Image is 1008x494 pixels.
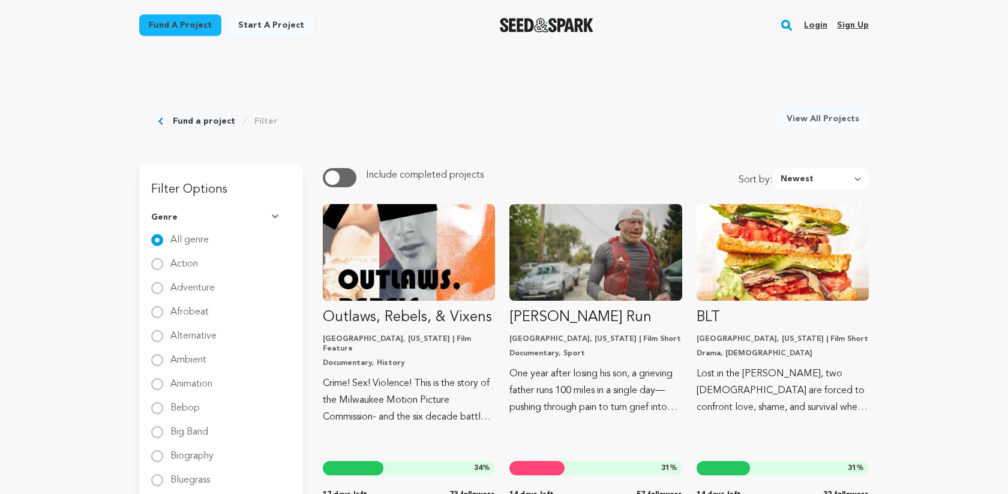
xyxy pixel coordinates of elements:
p: Documentary, History [323,358,495,368]
a: Login [804,16,827,35]
p: Drama, [DEMOGRAPHIC_DATA] [697,349,869,358]
button: Genre [151,202,291,233]
h3: Filter Options [139,163,303,202]
p: [GEOGRAPHIC_DATA], [US_STATE] | Film Short [697,334,869,344]
span: Sort by: [739,173,774,190]
label: Bebop [170,394,200,413]
label: Biography [170,442,214,461]
label: All genre [170,226,209,245]
span: % [661,463,677,473]
div: Breadcrumb [158,108,278,134]
span: Genre [151,211,178,223]
a: Sign up [837,16,869,35]
span: % [474,463,490,473]
p: Outlaws, Rebels, & Vixens [323,308,495,327]
p: BLT [697,308,869,327]
p: Lost in the [PERSON_NAME], two [DEMOGRAPHIC_DATA] are forced to confront love, shame, and surviva... [697,366,869,416]
a: Fund a project [139,14,221,36]
p: [GEOGRAPHIC_DATA], [US_STATE] | Film Feature [323,334,495,354]
span: 31 [661,465,670,472]
label: Action [170,250,198,269]
p: One year after losing his son, a grieving father runs 100 miles in a single day—pushing through p... [509,366,682,416]
p: Crime! Sex! Violence! This is the story of the Milwaukee Motion Picture Commission- and the six d... [323,375,495,426]
label: Animation [170,370,212,389]
a: Fund Ryan’s Run [509,204,682,416]
img: Seed&Spark Arrow Down Icon [272,214,281,220]
a: Start a project [229,14,314,36]
span: % [848,463,864,473]
label: Ambient [170,346,206,365]
a: Seed&Spark Homepage [500,18,594,32]
a: Filter [254,115,278,127]
p: [PERSON_NAME] Run [509,308,682,327]
p: Documentary, Sport [509,349,682,358]
span: 31 [848,465,856,472]
label: Bluegrass [170,466,210,485]
span: 34 [474,465,482,472]
img: Seed&Spark Logo Dark Mode [500,18,594,32]
label: Afrobeat [170,298,209,317]
span: Include completed projects [366,170,484,180]
a: View All Projects [777,108,869,130]
a: Fund a project [173,115,235,127]
label: Alternative [170,322,217,341]
p: [GEOGRAPHIC_DATA], [US_STATE] | Film Short [509,334,682,344]
label: Adventure [170,274,215,293]
a: Fund Outlaws, Rebels, &amp; Vixens [323,204,495,426]
a: Fund BLT [697,204,869,416]
label: Big Band [170,418,208,437]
